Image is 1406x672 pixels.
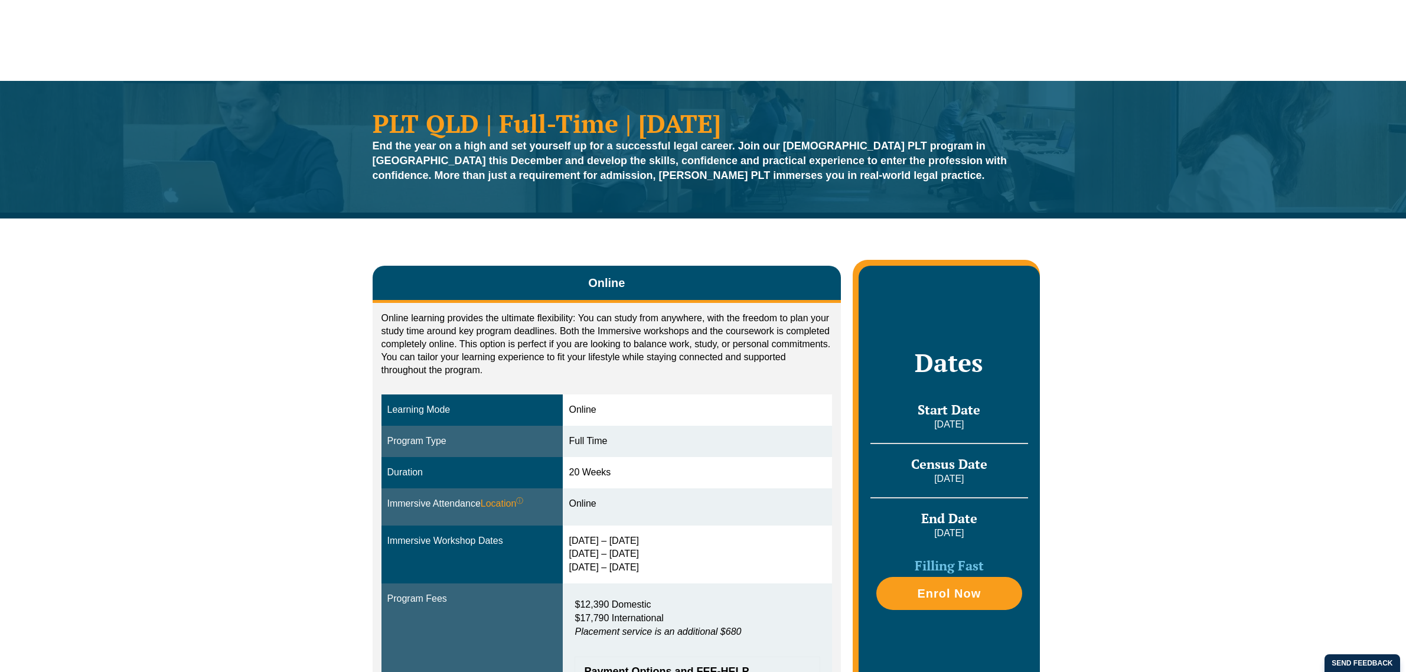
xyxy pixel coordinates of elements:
[569,403,826,417] div: Online
[387,403,557,417] div: Learning Mode
[870,527,1027,540] p: [DATE]
[575,627,741,637] em: Placement service is an additional $680
[481,497,524,511] span: Location
[575,599,651,609] span: $12,390 Domestic
[381,312,833,377] p: Online learning provides the ultimate flexibility: You can study from anywhere, with the freedom ...
[921,510,977,527] span: End Date
[387,534,557,548] div: Immersive Workshop Dates
[387,497,557,511] div: Immersive Attendance
[569,466,826,479] div: 20 Weeks
[387,466,557,479] div: Duration
[516,497,523,505] sup: ⓘ
[569,497,826,511] div: Online
[876,577,1022,610] a: Enrol Now
[870,472,1027,485] p: [DATE]
[569,534,826,575] div: [DATE] – [DATE] [DATE] – [DATE] [DATE] – [DATE]
[870,418,1027,431] p: [DATE]
[373,140,1007,181] strong: End the year on a high and set yourself up for a successful legal career. Join our [DEMOGRAPHIC_D...
[387,435,557,448] div: Program Type
[569,435,826,448] div: Full Time
[911,455,987,472] span: Census Date
[918,401,980,418] span: Start Date
[373,110,1034,136] h1: PLT QLD | Full-Time | [DATE]
[917,588,981,599] span: Enrol Now
[588,275,625,291] span: Online
[575,613,663,623] span: $17,790 International
[387,592,557,606] div: Program Fees
[915,557,984,574] span: Filling Fast
[870,348,1027,377] h2: Dates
